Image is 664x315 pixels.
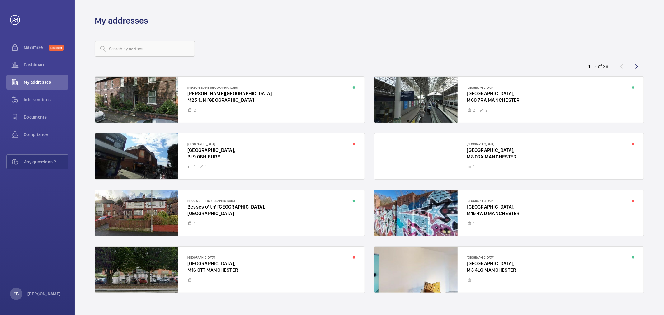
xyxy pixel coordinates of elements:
[27,291,61,297] p: [PERSON_NAME]
[588,63,608,69] div: 1 – 8 of 28
[24,131,68,138] span: Compliance
[24,62,68,68] span: Dashboard
[95,15,148,26] h1: My addresses
[24,79,68,85] span: My addresses
[24,96,68,103] span: Interventions
[14,291,19,297] p: SB
[24,44,49,50] span: Maximize
[95,41,195,57] input: Search by address
[49,45,64,51] span: Discover
[24,114,68,120] span: Documents
[24,159,68,165] span: Any questions ?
